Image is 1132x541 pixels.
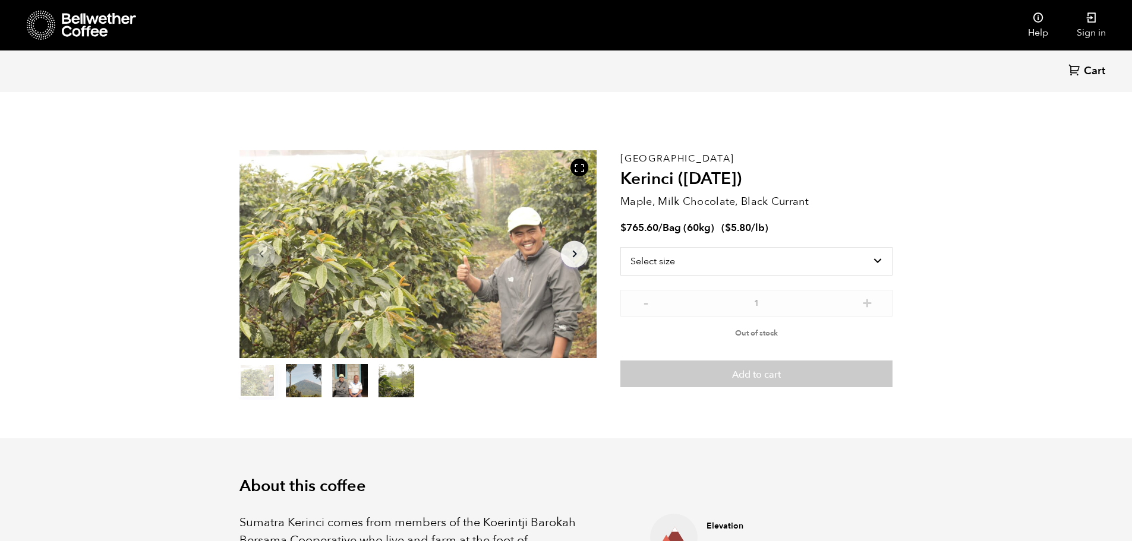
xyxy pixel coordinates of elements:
[620,194,893,210] p: Maple, Milk Chocolate, Black Currant
[751,221,765,235] span: /lb
[1084,64,1105,78] span: Cart
[638,296,653,308] button: -
[620,221,658,235] bdi: 765.60
[663,221,714,235] span: Bag (60kg)
[1068,64,1108,80] a: Cart
[735,328,778,338] span: Out of stock
[620,360,893,388] button: Add to cart
[658,221,663,235] span: /
[725,221,731,235] span: $
[707,520,874,532] h4: Elevation
[239,477,893,496] h2: About this coffee
[721,221,768,235] span: ( )
[860,296,875,308] button: +
[620,221,626,235] span: $
[725,221,751,235] bdi: 5.80
[620,169,893,189] h2: Kerinci ([DATE])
